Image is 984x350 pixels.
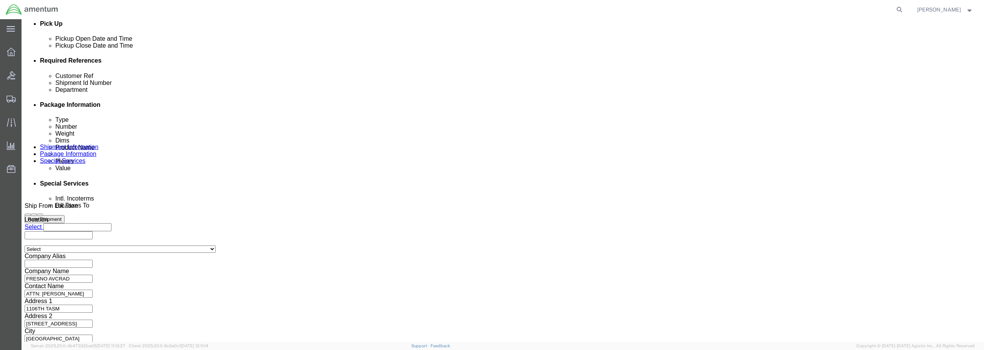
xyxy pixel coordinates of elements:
[411,343,430,348] a: Support
[430,343,450,348] a: Feedback
[22,19,984,342] iframe: FS Legacy Container
[181,343,208,348] span: [DATE] 12:11:14
[917,5,974,14] button: [PERSON_NAME]
[129,343,208,348] span: Client: 2025.20.0-8c6e0cf
[856,343,975,349] span: Copyright © [DATE]-[DATE] Agistix Inc., All Rights Reserved
[31,343,125,348] span: Server: 2025.20.0-db47332bad5
[917,5,961,14] span: Derrick Gory
[5,4,58,15] img: logo
[96,343,125,348] span: [DATE] 11:13:37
